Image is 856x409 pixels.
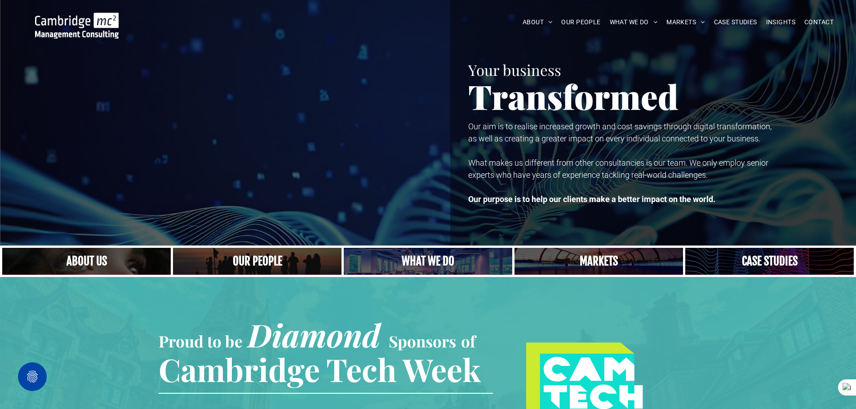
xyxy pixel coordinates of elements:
span: Diamond [248,313,381,356]
span: What makes us different from other consultancies is our team. We only employ senior experts who h... [468,158,768,180]
a: ABOUT [518,15,557,29]
span: Transformed [468,74,679,119]
span: Our aim is to realise increased growth and cost savings through digital transformation, as well a... [468,122,772,143]
span: Your business [468,60,561,79]
a: CASE STUDIES [710,15,762,29]
a: A yoga teacher lifting his whole body off the ground in the peacock pose [344,248,512,275]
a: Close up of woman's face, centered on her eyes [2,248,171,275]
a: MARKETS [662,15,709,29]
span: Sponsors [389,330,456,352]
span: Cambridge Tech Week [159,348,481,390]
a: A crowd in silhouette at sunset, on a rise or lookout point [173,248,342,275]
span: of [461,330,475,352]
a: Your Business Transformed | Cambridge Management Consulting [35,14,119,23]
a: CASE STUDIES | See an Overview of All Our Case Studies | Cambridge Management Consulting [685,248,854,275]
a: WHAT WE DO [605,15,662,29]
a: CONTACT [800,15,838,29]
a: INSIGHTS [762,15,800,29]
span: Proud to be [159,330,243,352]
strong: Our purpose is to help our clients make a better impact on the world. [468,194,715,204]
a: OUR PEOPLE [557,15,605,29]
a: Telecoms | Decades of Experience Across Multiple Industries & Regions [514,248,683,275]
img: Go to Homepage [35,13,119,39]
